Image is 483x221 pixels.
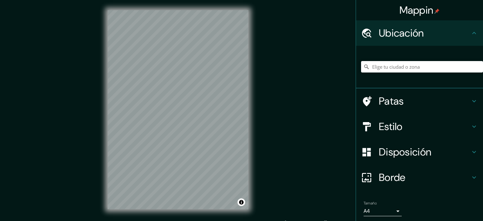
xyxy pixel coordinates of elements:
[434,9,439,14] img: pin-icon.png
[379,171,406,184] font: Borde
[356,20,483,46] div: Ubicación
[356,165,483,190] div: Borde
[379,145,431,159] font: Disposición
[356,88,483,114] div: Patas
[356,139,483,165] div: Disposición
[238,198,245,206] button: Activar o desactivar atribución
[356,114,483,139] div: Estilo
[108,10,248,209] canvas: Mapa
[364,206,402,216] div: A4
[379,26,424,40] font: Ubicación
[361,61,483,73] input: Elige tu ciudad o zona
[379,94,404,108] font: Patas
[379,120,403,133] font: Estilo
[364,208,370,214] font: A4
[399,3,433,17] font: Mappin
[364,201,377,206] font: Tamaño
